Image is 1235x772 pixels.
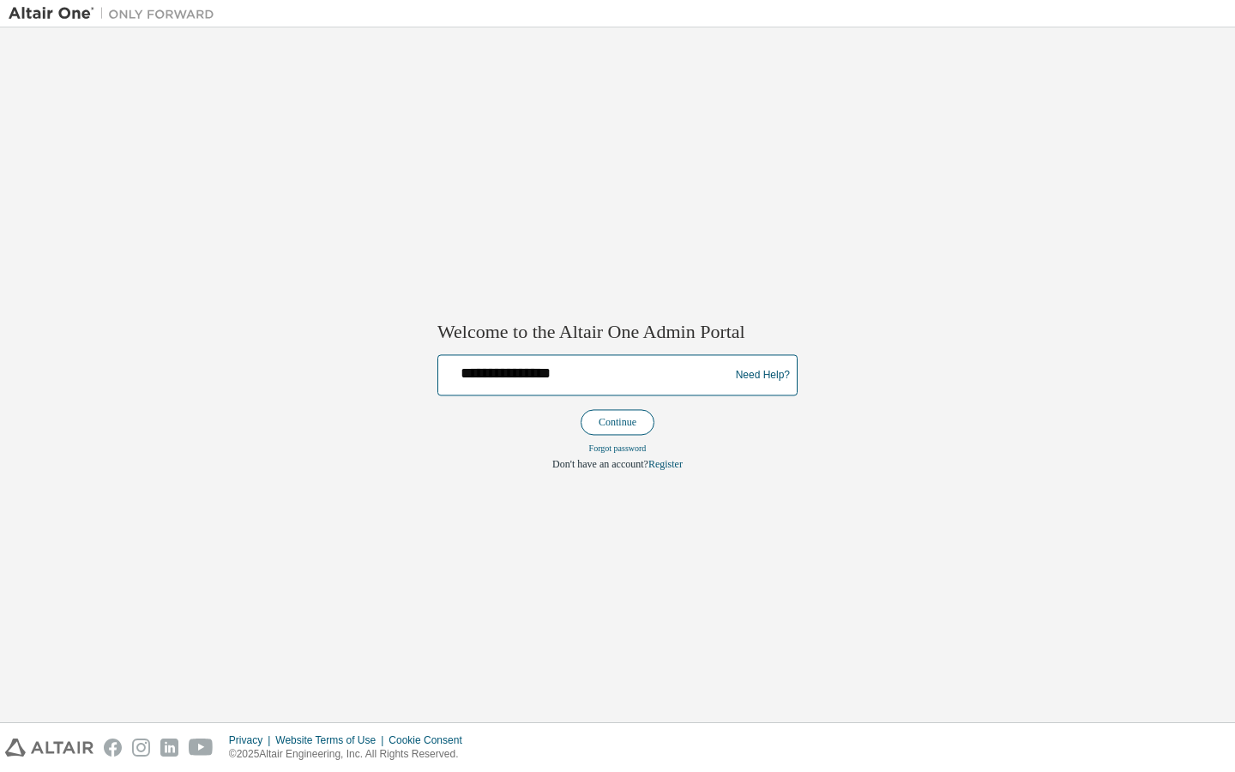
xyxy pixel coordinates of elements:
[160,739,178,757] img: linkedin.svg
[132,739,150,757] img: instagram.svg
[104,739,122,757] img: facebook.svg
[589,444,647,454] a: Forgot password
[648,459,683,471] a: Register
[389,733,472,747] div: Cookie Consent
[229,747,473,762] p: © 2025 Altair Engineering, Inc. All Rights Reserved.
[275,733,389,747] div: Website Terms of Use
[552,459,648,471] span: Don't have an account?
[189,739,214,757] img: youtube.svg
[9,5,223,22] img: Altair One
[581,410,654,436] button: Continue
[437,320,798,344] h2: Welcome to the Altair One Admin Portal
[736,375,790,376] a: Need Help?
[5,739,93,757] img: altair_logo.svg
[229,733,275,747] div: Privacy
